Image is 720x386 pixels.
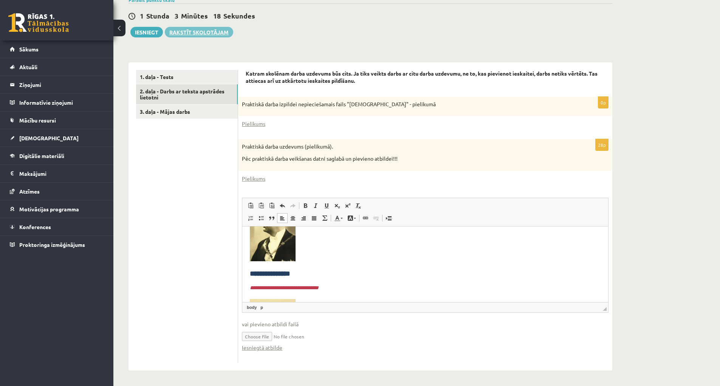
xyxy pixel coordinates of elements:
[242,101,571,108] p: Praktiskā darba izpildei nepieciešamais fails "[DEMOGRAPHIC_DATA]" - pielikumā
[8,13,69,32] a: Rīgas 1. Tālmācības vidusskola
[10,76,104,93] a: Ziņojumi
[298,213,309,223] a: Align Right
[309,213,319,223] a: Justify
[256,213,266,223] a: Insert/Remove Bulleted List
[360,213,371,223] a: Link (Ctrl+K)
[371,213,381,223] a: Unlink
[136,70,238,84] a: 1. daļa - Tests
[10,129,104,147] a: [DEMOGRAPHIC_DATA]
[342,201,353,211] a: Superscript
[19,241,85,248] span: Proktoringa izmēģinājums
[345,213,358,223] a: Background Color
[319,213,330,223] a: Math
[288,201,298,211] a: Redo (Ctrl+Y)
[19,94,104,111] legend: Informatīvie ziņojumi
[242,226,608,302] iframe: Editor, wiswyg-editor-user-answer-47434026300000
[10,200,104,218] a: Motivācijas programma
[10,58,104,76] a: Aktuāli
[245,213,256,223] a: Insert/Remove Numbered List
[595,139,609,151] p: 28p
[245,304,258,311] a: body element
[181,11,208,20] span: Minūtes
[19,46,39,53] span: Sākums
[259,304,265,311] a: p element
[19,188,40,195] span: Atzīmes
[603,307,607,311] span: Resize
[10,112,104,129] a: Mācību resursi
[332,213,345,223] a: Text Color
[175,11,178,20] span: 3
[10,218,104,236] a: Konferences
[10,40,104,58] a: Sākums
[383,213,394,223] a: Insert Page Break for Printing
[598,96,609,109] p: 0p
[242,175,265,183] a: Pielikums
[140,11,144,20] span: 1
[321,201,332,211] a: Underline (Ctrl+U)
[19,64,37,70] span: Aktuāli
[311,201,321,211] a: Italic (Ctrl+I)
[19,76,104,93] legend: Ziņojumi
[136,84,238,105] a: 2. daļa - Darbs ar teksta apstrādes lietotni
[300,201,311,211] a: Bold (Ctrl+B)
[19,152,64,159] span: Digitālie materiāli
[19,223,51,230] span: Konferences
[223,11,255,20] span: Sekundes
[242,143,571,150] p: Praktiskā darba uzdevums (pielikumā).
[130,27,163,37] button: Iesniegt
[277,213,288,223] a: Align Left
[242,155,571,163] p: Pēc praktiskā darba veikšanas datni saglabā un pievieno atbildei!!!
[266,213,277,223] a: Block Quote
[10,147,104,164] a: Digitālie materiāli
[256,201,266,211] a: Paste as plain text (Ctrl+Shift+V)
[266,201,277,211] a: Paste from Word
[10,165,104,182] a: Maksājumi
[19,135,79,141] span: [DEMOGRAPHIC_DATA]
[165,27,233,37] a: Rakstīt skolotājam
[353,201,364,211] a: Remove Format
[146,11,169,20] span: Stunda
[332,201,342,211] a: Subscript
[245,201,256,211] a: Paste (Ctrl+V)
[288,213,298,223] a: Center
[10,236,104,253] a: Proktoringa izmēģinājums
[213,11,221,20] span: 18
[19,165,104,182] legend: Maksājumi
[242,120,265,128] a: Pielikums
[136,105,238,119] a: 3. daļa - Mājas darbs
[242,344,282,352] a: Iesniegtā atbilde
[10,183,104,200] a: Atzīmes
[242,320,609,328] span: vai pievieno atbildi failā
[10,94,104,111] a: Informatīvie ziņojumi
[246,70,598,84] strong: Katram skolēnam darba uzdevums būs cits. Ja tiks veikts darbs ar citu darba uzdevumu, ne to, kas ...
[277,201,288,211] a: Undo (Ctrl+Z)
[19,206,79,212] span: Motivācijas programma
[19,117,56,124] span: Mācību resursi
